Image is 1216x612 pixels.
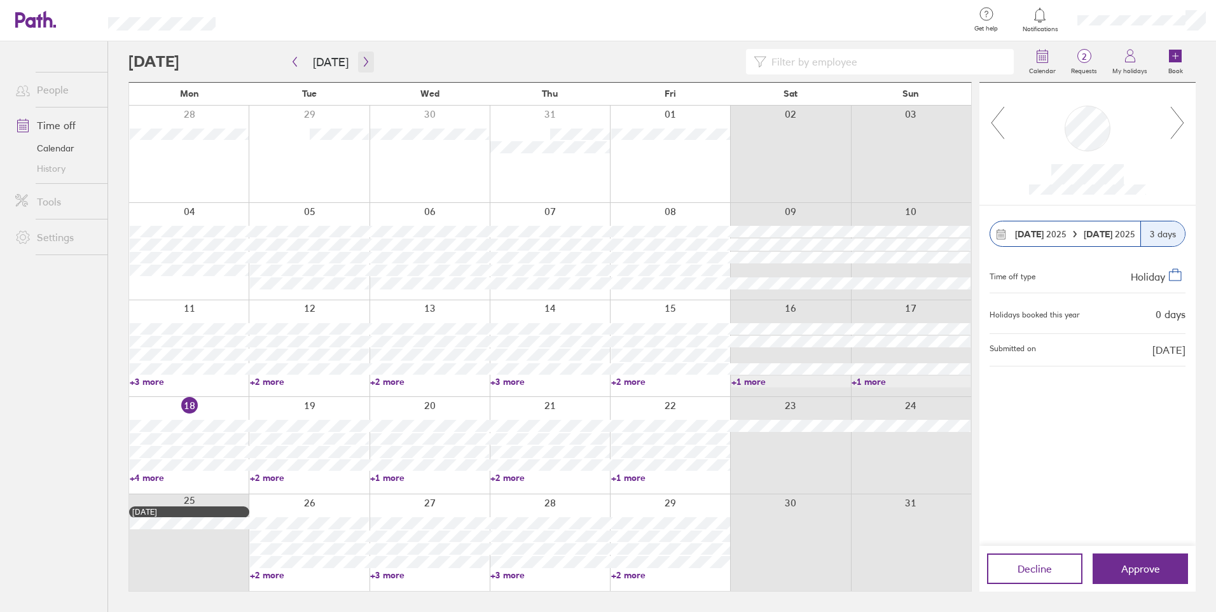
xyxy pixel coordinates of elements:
[302,88,317,99] span: Tue
[303,52,359,73] button: [DATE]
[1121,563,1160,574] span: Approve
[370,376,489,387] a: +2 more
[1021,41,1063,82] a: Calendar
[1063,41,1105,82] a: 2Requests
[990,344,1036,356] span: Submitted on
[132,508,246,517] div: [DATE]
[5,158,107,179] a: History
[250,472,369,483] a: +2 more
[5,225,107,250] a: Settings
[1015,229,1067,239] span: 2025
[1019,25,1061,33] span: Notifications
[1155,41,1196,82] a: Book
[490,472,609,483] a: +2 more
[766,50,1006,74] input: Filter by employee
[1131,270,1165,283] span: Holiday
[990,267,1035,282] div: Time off type
[420,88,439,99] span: Wed
[1021,64,1063,75] label: Calendar
[611,569,730,581] a: +2 more
[490,376,609,387] a: +3 more
[180,88,199,99] span: Mon
[5,77,107,102] a: People
[370,569,489,581] a: +3 more
[1161,64,1191,75] label: Book
[1084,228,1115,240] strong: [DATE]
[1015,228,1044,240] strong: [DATE]
[1084,229,1135,239] span: 2025
[990,310,1080,319] div: Holidays booked this year
[1105,41,1155,82] a: My holidays
[5,113,107,138] a: Time off
[1156,309,1185,320] div: 0 days
[490,569,609,581] a: +3 more
[130,472,249,483] a: +4 more
[250,569,369,581] a: +2 more
[665,88,676,99] span: Fri
[542,88,558,99] span: Thu
[1063,64,1105,75] label: Requests
[130,376,249,387] a: +3 more
[5,138,107,158] a: Calendar
[902,88,919,99] span: Sun
[1140,221,1185,246] div: 3 days
[1019,6,1061,33] a: Notifications
[611,376,730,387] a: +2 more
[1105,64,1155,75] label: My holidays
[784,88,798,99] span: Sat
[1063,52,1105,62] span: 2
[5,189,107,214] a: Tools
[1152,344,1185,356] span: [DATE]
[370,472,489,483] a: +1 more
[250,376,369,387] a: +2 more
[1018,563,1052,574] span: Decline
[987,553,1082,584] button: Decline
[611,472,730,483] a: +1 more
[731,376,850,387] a: +1 more
[1093,553,1188,584] button: Approve
[965,25,1007,32] span: Get help
[852,376,971,387] a: +1 more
